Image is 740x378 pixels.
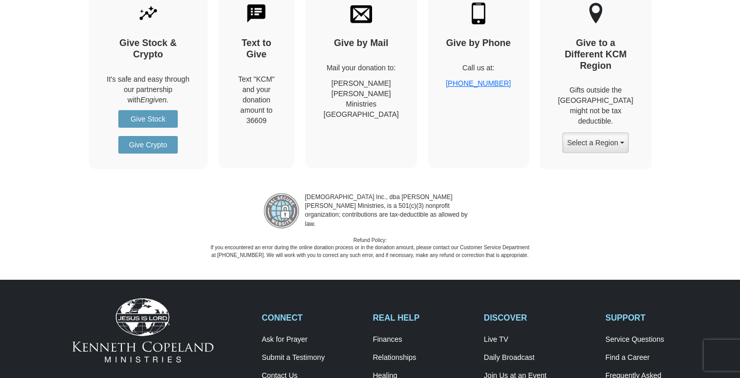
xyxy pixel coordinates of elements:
p: [DEMOGRAPHIC_DATA] Inc., dba [PERSON_NAME] [PERSON_NAME] Ministries, is a 501(c)(3) nonprofit org... [300,193,476,229]
p: Call us at: [446,63,511,73]
a: Relationships [373,353,473,362]
img: mobile.svg [468,3,489,24]
a: Submit a Testimony [262,353,362,362]
p: Gifts outside the [GEOGRAPHIC_DATA] might not be tax deductible. [558,85,634,126]
a: Find a Career [606,353,706,362]
h2: DISCOVER [484,313,594,323]
a: Ask for Prayer [262,335,362,344]
a: Service Questions [606,335,706,344]
a: [PHONE_NUMBER] [446,79,511,87]
h4: Give to a Different KCM Region [558,38,634,71]
a: Live TV [484,335,594,344]
h4: Give by Phone [446,38,511,49]
img: Kenneth Copeland Ministries [72,298,213,362]
h4: Text to Give [237,38,277,60]
i: Engiven. [141,96,168,104]
h4: Give by Mail [323,38,399,49]
h2: REAL HELP [373,313,473,323]
h2: SUPPORT [606,313,706,323]
a: Finances [373,335,473,344]
p: Mail your donation to: [323,63,399,73]
img: other-region [589,3,603,24]
button: Select a Region [562,132,628,153]
img: envelope.svg [350,3,372,24]
h4: Give Stock & Crypto [107,38,190,60]
a: Give Crypto [118,136,178,154]
img: give-by-stock.svg [137,3,159,24]
h2: CONNECT [262,313,362,323]
p: It's safe and easy through our partnership with [107,74,190,105]
a: Give Stock [118,110,178,128]
div: Text "KCM" and your donation amount to 36609 [237,74,277,126]
p: Refund Policy: If you encountered an error during the online donation process or in the donation ... [210,237,530,259]
p: [PERSON_NAME] [PERSON_NAME] Ministries [GEOGRAPHIC_DATA] [323,78,399,119]
img: text-to-give.svg [245,3,267,24]
img: refund-policy [264,193,300,229]
a: Daily Broadcast [484,353,594,362]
